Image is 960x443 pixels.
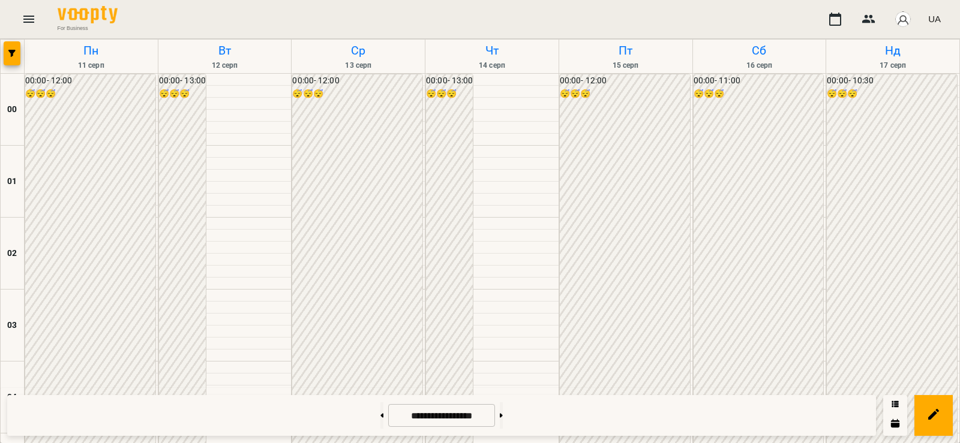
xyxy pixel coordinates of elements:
h6: Ср [293,41,423,60]
h6: 12 серп [160,60,290,71]
span: UA [928,13,941,25]
h6: 00:00 - 13:00 [159,74,206,88]
h6: 00:00 - 12:00 [560,74,690,88]
h6: 02 [7,247,17,260]
h6: 00 [7,103,17,116]
h6: 😴😴😴 [25,88,155,101]
h6: 😴😴😴 [560,88,690,101]
h6: 😴😴😴 [827,88,957,101]
span: For Business [58,25,118,32]
h6: 14 серп [427,60,557,71]
h6: 03 [7,319,17,332]
h6: 15 серп [561,60,691,71]
h6: Вт [160,41,290,60]
h6: 00:00 - 12:00 [292,74,422,88]
h6: Нд [828,41,958,60]
h6: 13 серп [293,60,423,71]
h6: Чт [427,41,557,60]
h6: 00:00 - 11:00 [694,74,824,88]
h6: 😴😴😴 [292,88,422,101]
h6: Сб [695,41,824,60]
h6: 😴😴😴 [159,88,206,101]
img: avatar_s.png [895,11,911,28]
button: Menu [14,5,43,34]
h6: 01 [7,175,17,188]
h6: 00:00 - 13:00 [426,74,473,88]
h6: 00:00 - 12:00 [25,74,155,88]
h6: 16 серп [695,60,824,71]
h6: 17 серп [828,60,958,71]
h6: 😴😴😴 [426,88,473,101]
h6: Пт [561,41,691,60]
img: Voopty Logo [58,6,118,23]
h6: 11 серп [26,60,156,71]
button: UA [923,8,946,30]
h6: 00:00 - 10:30 [827,74,957,88]
h6: 😴😴😴 [694,88,824,101]
h6: Пн [26,41,156,60]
